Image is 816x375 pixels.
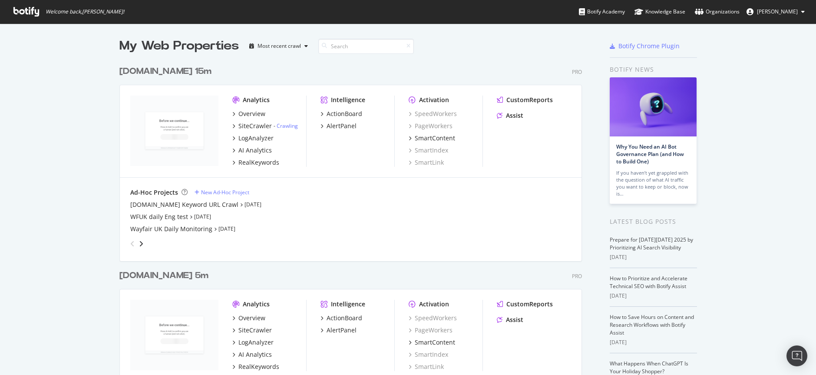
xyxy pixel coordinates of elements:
a: [DOMAIN_NAME] Keyword URL Crawl [130,200,238,209]
div: Assist [506,315,523,324]
div: Analytics [243,96,270,104]
img: Why You Need an AI Bot Governance Plan (and How to Build One) [610,77,697,136]
a: What Happens When ChatGPT Is Your Holiday Shopper? [610,360,688,375]
span: Stefan Pioso [757,8,798,15]
div: AlertPanel [327,122,357,130]
a: [DATE] [194,213,211,220]
a: Assist [497,315,523,324]
div: My Web Properties [119,37,239,55]
div: Activation [419,300,449,309]
div: SmartContent [415,134,455,143]
div: Organizations [695,7,740,16]
a: AlertPanel [320,122,357,130]
div: Knowledge Base [634,7,685,16]
a: PageWorkers [409,326,453,335]
a: How to Prioritize and Accelerate Technical SEO with Botify Assist [610,275,687,290]
a: WFUK daily Eng test [130,212,188,221]
div: Most recent crawl [258,43,301,49]
a: Botify Chrome Plugin [610,42,680,50]
button: Most recent crawl [246,39,311,53]
span: Welcome back, [PERSON_NAME] ! [46,8,124,15]
a: SmartIndex [409,350,448,359]
a: SpeedWorkers [409,110,457,118]
div: SmartLink [409,362,444,371]
div: CustomReports [506,300,553,309]
a: LogAnalyzer [232,338,274,347]
div: LogAnalyzer [238,338,274,347]
div: Intelligence [331,300,365,309]
div: SiteCrawler [238,122,272,130]
div: Botify Chrome Plugin [618,42,680,50]
div: New Ad-Hoc Project [201,189,249,196]
a: ActionBoard [320,110,362,118]
div: ActionBoard [327,110,362,118]
div: Botify news [610,65,697,74]
div: [DATE] [610,253,697,261]
div: AI Analytics [238,146,272,155]
div: CustomReports [506,96,553,104]
a: SmartIndex [409,146,448,155]
div: AI Analytics [238,350,272,359]
img: www.wayfair.co.uk [130,96,218,166]
div: ActionBoard [327,314,362,322]
a: [DOMAIN_NAME] 15m [119,65,215,78]
a: Wayfair UK Daily Monitoring [130,225,212,233]
div: Activation [419,96,449,104]
div: [DATE] [610,338,697,346]
a: AI Analytics [232,350,272,359]
div: AlertPanel [327,326,357,335]
div: LogAnalyzer [238,134,274,143]
a: Crawling [277,122,298,129]
a: SiteCrawler [232,326,272,335]
a: AlertPanel [320,326,357,335]
div: angle-right [138,239,144,248]
img: www.birchlane.com [130,300,218,370]
div: Latest Blog Posts [610,217,697,226]
a: PageWorkers [409,122,453,130]
a: SpeedWorkers [409,314,457,322]
a: Why You Need an AI Bot Governance Plan (and How to Build One) [616,143,684,165]
a: CustomReports [497,96,553,104]
a: Assist [497,111,523,120]
a: SmartLink [409,158,444,167]
button: [PERSON_NAME] [740,5,812,19]
div: angle-left [127,237,138,251]
div: Assist [506,111,523,120]
a: ActionBoard [320,314,362,322]
a: Prepare for [DATE][DATE] 2025 by Prioritizing AI Search Visibility [610,236,693,251]
a: RealKeywords [232,362,279,371]
div: Pro [572,272,582,280]
a: LogAnalyzer [232,134,274,143]
a: CustomReports [497,300,553,309]
a: SmartContent [409,134,455,143]
div: RealKeywords [238,158,279,167]
div: If you haven’t yet grappled with the question of what AI traffic you want to keep or block, now is… [616,169,690,197]
div: Overview [238,314,265,322]
a: AI Analytics [232,146,272,155]
div: [DATE] [610,292,697,300]
div: SiteCrawler [238,326,272,335]
div: Intelligence [331,96,365,104]
a: Overview [232,314,265,322]
div: Ad-Hoc Projects [130,188,178,197]
div: Open Intercom Messenger [786,345,807,366]
a: How to Save Hours on Content and Research Workflows with Botify Assist [610,313,694,336]
a: Overview [232,110,265,118]
a: [DOMAIN_NAME] 5m [119,269,212,282]
a: New Ad-Hoc Project [195,189,249,196]
div: Pro [572,68,582,76]
div: SmartContent [415,338,455,347]
input: Search [318,39,414,54]
a: SmartContent [409,338,455,347]
div: [DOMAIN_NAME] 15m [119,65,211,78]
